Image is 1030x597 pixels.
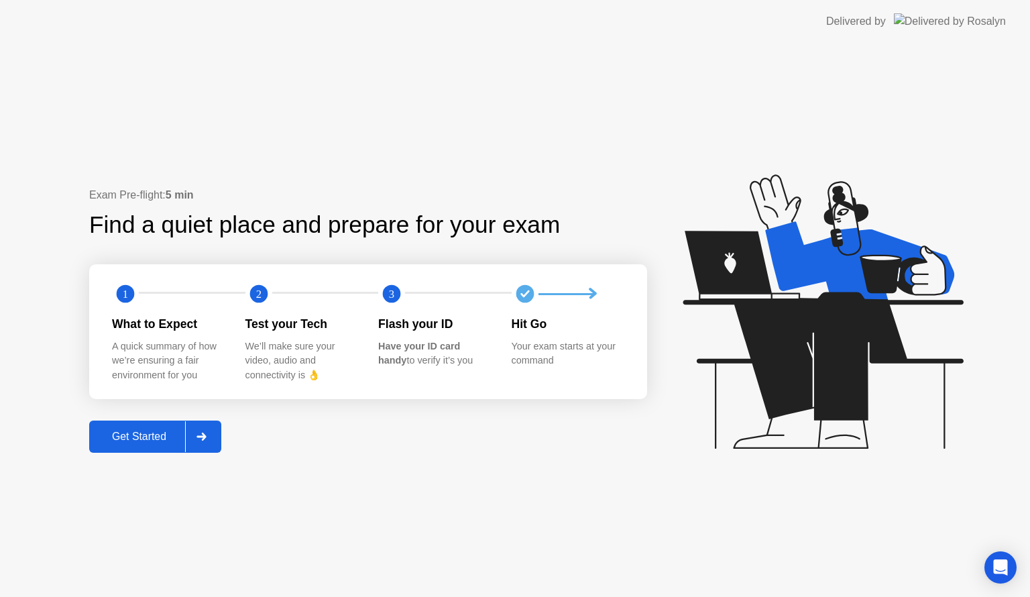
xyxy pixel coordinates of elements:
text: 2 [255,288,261,301]
text: 3 [389,288,394,301]
b: 5 min [166,189,194,201]
div: Find a quiet place and prepare for your exam [89,207,562,243]
img: Delivered by Rosalyn [894,13,1006,29]
div: What to Expect [112,315,224,333]
div: to verify it’s you [378,339,490,368]
button: Get Started [89,421,221,453]
div: A quick summary of how we’re ensuring a fair environment for you [112,339,224,383]
div: Test your Tech [245,315,357,333]
div: Open Intercom Messenger [984,551,1017,584]
div: Hit Go [512,315,624,333]
div: We’ll make sure your video, audio and connectivity is 👌 [245,339,357,383]
text: 1 [123,288,128,301]
div: Get Started [93,431,185,443]
div: Flash your ID [378,315,490,333]
div: Exam Pre-flight: [89,187,647,203]
div: Your exam starts at your command [512,339,624,368]
div: Delivered by [826,13,886,30]
b: Have your ID card handy [378,341,460,366]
